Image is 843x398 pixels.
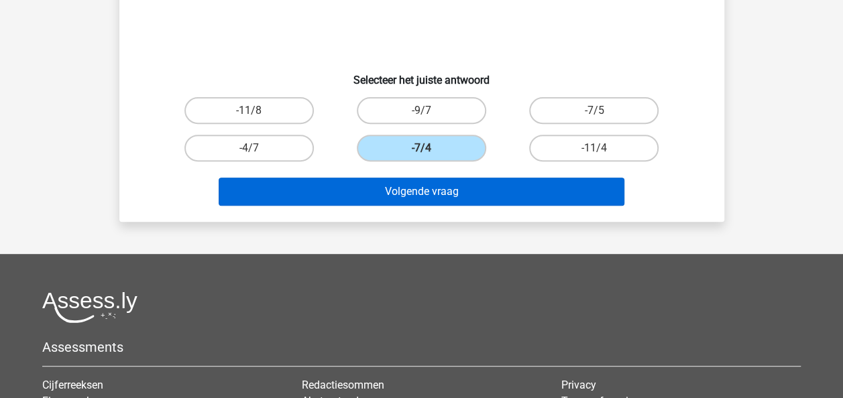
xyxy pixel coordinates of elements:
label: -4/7 [184,135,314,161]
h6: Selecteer het juiste antwoord [141,63,703,86]
button: Volgende vraag [219,178,624,206]
label: -11/4 [529,135,659,161]
img: Assessly logo [42,291,137,323]
label: -9/7 [357,97,486,124]
label: -7/5 [529,97,659,124]
h5: Assessments [42,339,801,355]
a: Privacy [561,379,596,391]
label: -7/4 [357,135,486,161]
a: Cijferreeksen [42,379,103,391]
a: Redactiesommen [302,379,384,391]
label: -11/8 [184,97,314,124]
